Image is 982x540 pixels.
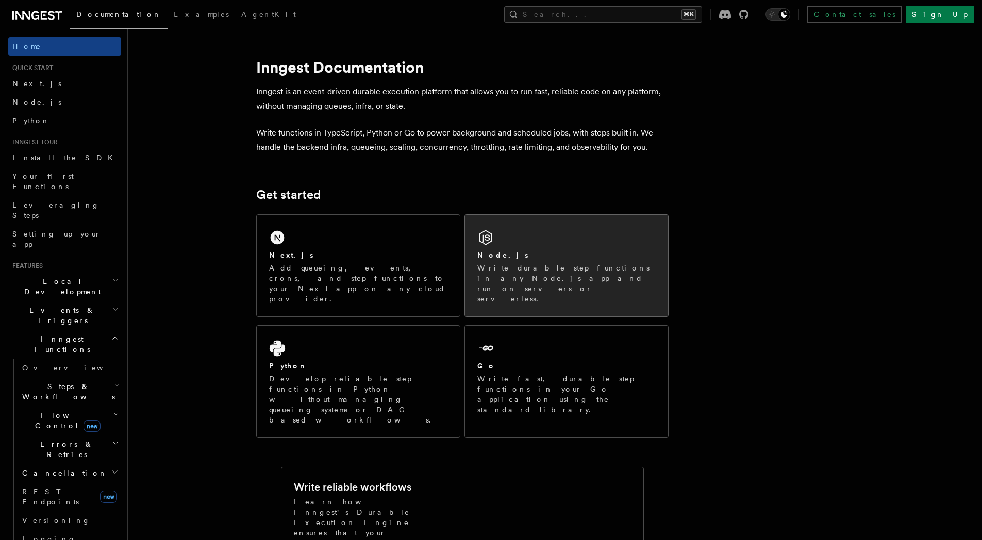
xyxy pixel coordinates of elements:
span: Steps & Workflows [18,381,115,402]
span: new [100,491,117,503]
kbd: ⌘K [681,9,696,20]
button: Flow Controlnew [18,406,121,435]
a: Your first Functions [8,167,121,196]
a: Leveraging Steps [8,196,121,225]
h2: Node.js [477,250,528,260]
button: Toggle dark mode [765,8,790,21]
span: Flow Control [18,410,113,431]
a: Python [8,111,121,130]
a: Home [8,37,121,56]
button: Search...⌘K [504,6,702,23]
span: Features [8,262,43,270]
a: Sign Up [906,6,974,23]
button: Inngest Functions [8,330,121,359]
span: Examples [174,10,229,19]
a: Next.jsAdd queueing, events, crons, and step functions to your Next app on any cloud provider. [256,214,460,317]
span: Home [12,41,41,52]
span: Documentation [76,10,161,19]
span: Local Development [8,276,112,297]
button: Events & Triggers [8,301,121,330]
button: Cancellation [18,464,121,482]
a: PythonDevelop reliable step functions in Python without managing queueing systems or DAG based wo... [256,325,460,438]
span: Inngest Functions [8,334,111,355]
a: Setting up your app [8,225,121,254]
span: AgentKit [241,10,296,19]
button: Steps & Workflows [18,377,121,406]
span: Python [12,116,50,125]
a: GoWrite fast, durable step functions in your Go application using the standard library. [464,325,669,438]
a: Versioning [18,511,121,530]
a: Documentation [70,3,168,29]
p: Write durable step functions in any Node.js app and run on servers or serverless. [477,263,656,304]
span: Inngest tour [8,138,58,146]
a: Examples [168,3,235,28]
span: Your first Functions [12,172,74,191]
span: new [84,420,101,432]
a: Next.js [8,74,121,93]
p: Write functions in TypeScript, Python or Go to power background and scheduled jobs, with steps bu... [256,126,669,155]
a: AgentKit [235,3,302,28]
p: Inngest is an event-driven durable execution platform that allows you to run fast, reliable code ... [256,85,669,113]
h2: Python [269,361,307,371]
span: REST Endpoints [22,487,79,506]
a: Contact sales [807,6,902,23]
a: Node.js [8,93,121,111]
span: Events & Triggers [8,305,112,326]
h2: Write reliable workflows [294,480,411,494]
p: Write fast, durable step functions in your Go application using the standard library. [477,374,656,415]
span: Node.js [12,98,61,106]
a: Node.jsWrite durable step functions in any Node.js app and run on servers or serverless. [464,214,669,317]
span: Setting up your app [12,230,101,248]
button: Errors & Retries [18,435,121,464]
h2: Next.js [269,250,313,260]
span: Install the SDK [12,154,119,162]
p: Develop reliable step functions in Python without managing queueing systems or DAG based workflows. [269,374,447,425]
span: Quick start [8,64,53,72]
p: Add queueing, events, crons, and step functions to your Next app on any cloud provider. [269,263,447,304]
a: Get started [256,188,321,202]
a: Overview [18,359,121,377]
span: Next.js [12,79,61,88]
span: Overview [22,364,128,372]
span: Errors & Retries [18,439,112,460]
a: Install the SDK [8,148,121,167]
button: Local Development [8,272,121,301]
span: Leveraging Steps [12,201,99,220]
h2: Go [477,361,496,371]
span: Versioning [22,516,90,525]
span: Cancellation [18,468,107,478]
a: REST Endpointsnew [18,482,121,511]
h1: Inngest Documentation [256,58,669,76]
